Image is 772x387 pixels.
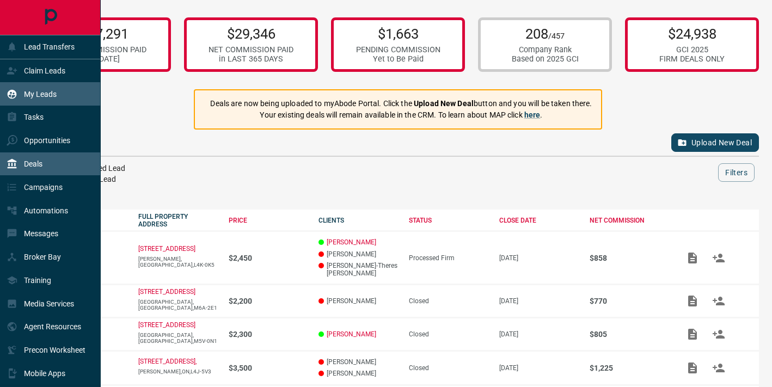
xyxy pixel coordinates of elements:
[229,330,308,339] p: $2,300
[327,238,376,246] a: [PERSON_NAME]
[229,217,308,224] div: PRICE
[548,32,565,41] span: /457
[229,297,308,305] p: $2,200
[138,256,218,268] p: [PERSON_NAME],[GEOGRAPHIC_DATA],L4K-0K5
[659,45,725,54] div: GCI 2025
[327,330,376,338] a: [PERSON_NAME]
[409,330,488,338] div: Closed
[409,364,488,372] div: Closed
[318,250,398,258] p: [PERSON_NAME]
[512,26,579,42] p: 208
[590,254,669,262] p: $858
[679,254,706,261] span: Add / View Documents
[524,110,541,119] a: here
[409,217,488,224] div: STATUS
[138,299,218,311] p: [GEOGRAPHIC_DATA],[GEOGRAPHIC_DATA],M6A-2E1
[356,54,440,64] div: Yet to Be Paid
[138,321,195,329] a: [STREET_ADDRESS]
[138,368,218,374] p: [PERSON_NAME],ON,L4J-5V3
[706,330,732,337] span: Match Clients
[706,254,732,261] span: Match Clients
[706,364,732,371] span: Match Clients
[229,364,308,372] p: $3,500
[229,254,308,262] p: $2,450
[409,297,488,305] div: Closed
[138,245,195,253] a: [STREET_ADDRESS]
[590,297,669,305] p: $770
[499,217,579,224] div: CLOSE DATE
[512,54,579,64] div: Based on 2025 GCI
[210,98,592,109] p: Deals are now being uploaded to myAbode Portal. Click the button and you will be taken there.
[718,163,755,182] button: Filters
[62,45,146,54] div: NET COMMISSION PAID
[590,364,669,372] p: $1,225
[512,45,579,54] div: Company Rank
[499,254,579,262] p: [DATE]
[414,99,474,108] strong: Upload New Deal
[138,358,197,365] a: [STREET_ADDRESS],
[318,262,398,277] p: [PERSON_NAME]-Theres [PERSON_NAME]
[499,364,579,372] p: [DATE]
[209,45,293,54] div: NET COMMISSION PAID
[356,45,440,54] div: PENDING COMMISSION
[318,297,398,305] p: [PERSON_NAME]
[356,26,440,42] p: $1,663
[659,26,725,42] p: $24,938
[62,54,146,64] div: in [DATE]
[679,297,706,304] span: Add / View Documents
[209,26,293,42] p: $29,346
[138,288,195,296] a: [STREET_ADDRESS]
[318,217,398,224] div: CLIENTS
[409,254,488,262] div: Processed Firm
[210,109,592,121] p: Your existing deals will remain available in the CRM. To learn about MAP click .
[318,370,398,377] p: [PERSON_NAME]
[671,133,759,152] button: Upload New Deal
[679,364,706,371] span: Add / View Documents
[138,213,218,228] div: FULL PROPERTY ADDRESS
[659,54,725,64] div: FIRM DEALS ONLY
[499,297,579,305] p: [DATE]
[138,332,218,344] p: [GEOGRAPHIC_DATA],[GEOGRAPHIC_DATA],M5V-0N1
[62,26,146,42] p: $17,291
[590,217,669,224] div: NET COMMISSION
[318,358,398,366] p: [PERSON_NAME]
[679,330,706,337] span: Add / View Documents
[706,297,732,304] span: Match Clients
[590,330,669,339] p: $805
[499,330,579,338] p: [DATE]
[209,54,293,64] div: in LAST 365 DAYS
